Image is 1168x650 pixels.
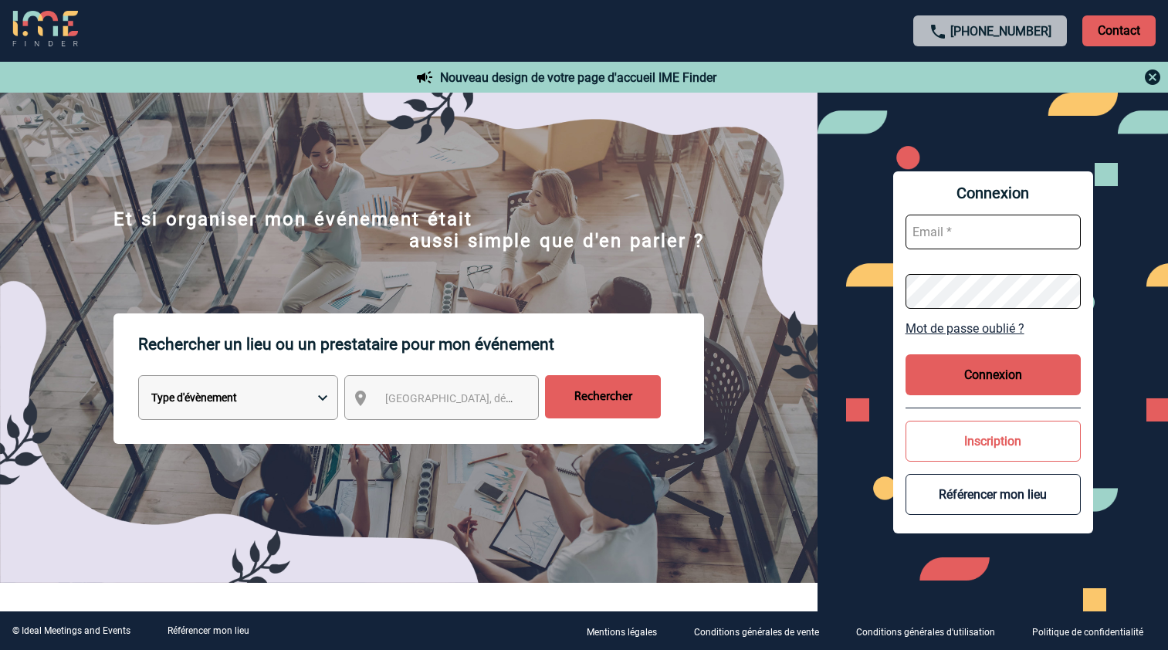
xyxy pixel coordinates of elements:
input: Rechercher [545,375,661,418]
p: Politique de confidentialité [1032,627,1143,638]
a: [PHONE_NUMBER] [950,24,1051,39]
span: [GEOGRAPHIC_DATA], département, région... [385,392,600,405]
a: Référencer mon lieu [168,625,249,636]
p: Conditions générales d'utilisation [856,627,995,638]
a: Conditions générales de vente [682,624,844,638]
p: Mentions légales [587,627,657,638]
p: Conditions générales de vente [694,627,819,638]
a: Conditions générales d'utilisation [844,624,1020,638]
button: Référencer mon lieu [906,474,1081,515]
a: Mentions légales [574,624,682,638]
div: © Ideal Meetings and Events [12,625,130,636]
input: Email * [906,215,1081,249]
button: Inscription [906,421,1081,462]
a: Politique de confidentialité [1020,624,1168,638]
span: Connexion [906,184,1081,202]
p: Rechercher un lieu ou un prestataire pour mon événement [138,313,704,375]
p: Contact [1082,15,1156,46]
a: Mot de passe oublié ? [906,321,1081,336]
img: call-24-px.png [929,22,947,41]
button: Connexion [906,354,1081,395]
